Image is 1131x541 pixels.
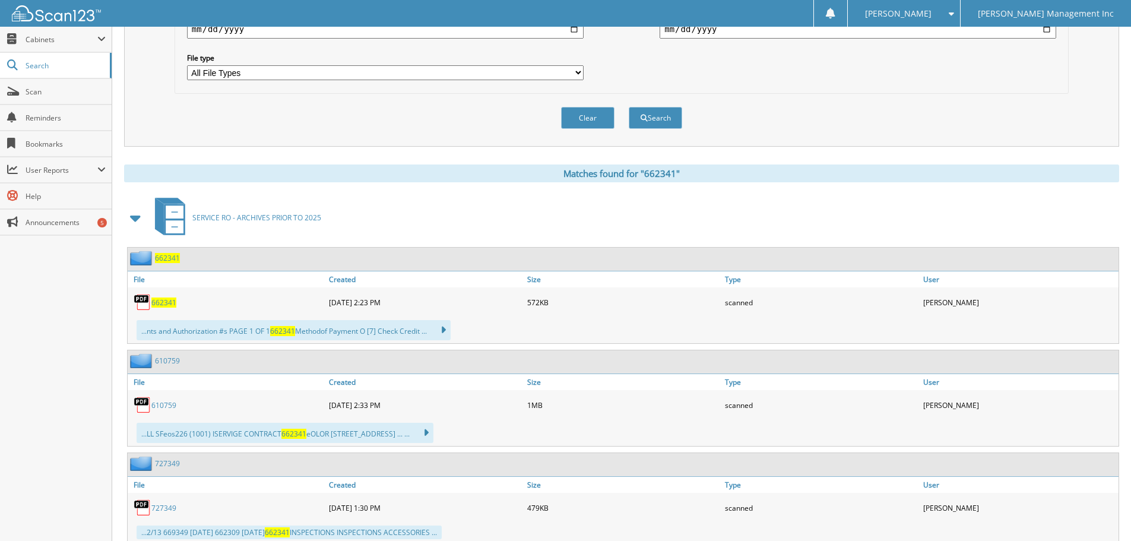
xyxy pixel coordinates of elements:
[326,496,524,520] div: [DATE] 1:30 PM
[281,429,306,439] span: 662341
[920,290,1119,314] div: [PERSON_NAME]
[130,353,155,368] img: folder2.png
[660,20,1056,39] input: end
[137,320,451,340] div: ...nts and Authorization #s PAGE 1 OF 1 Methodof Payment O [7] Check Credit ...
[128,374,326,390] a: File
[326,271,524,287] a: Created
[26,113,106,123] span: Reminders
[722,290,920,314] div: scanned
[629,107,682,129] button: Search
[134,293,151,311] img: PDF.png
[722,271,920,287] a: Type
[524,374,723,390] a: Size
[265,527,290,537] span: 662341
[130,251,155,265] img: folder2.png
[151,298,176,308] a: 662341
[26,87,106,97] span: Scan
[920,374,1119,390] a: User
[722,393,920,417] div: scanned
[26,139,106,149] span: Bookmarks
[134,396,151,414] img: PDF.png
[270,326,295,336] span: 662341
[134,499,151,517] img: PDF.png
[326,290,524,314] div: [DATE] 2:23 PM
[187,53,584,63] label: File type
[524,271,723,287] a: Size
[151,503,176,513] a: 727349
[326,374,524,390] a: Created
[12,5,101,21] img: scan123-logo-white.svg
[326,393,524,417] div: [DATE] 2:33 PM
[97,218,107,227] div: 5
[865,10,932,17] span: [PERSON_NAME]
[137,423,433,443] div: ...LL SFeos226 (1001) ISERVIGE CONTRACT eOLOR [STREET_ADDRESS] ... ...
[26,165,97,175] span: User Reports
[524,290,723,314] div: 572KB
[524,496,723,520] div: 479KB
[130,456,155,471] img: folder2.png
[148,194,321,241] a: SERVICE RO - ARCHIVES PRIOR TO 2025
[326,477,524,493] a: Created
[155,458,180,469] a: 727349
[561,107,614,129] button: Clear
[187,20,584,39] input: start
[920,496,1119,520] div: [PERSON_NAME]
[155,356,180,366] a: 610759
[26,34,97,45] span: Cabinets
[722,477,920,493] a: Type
[128,477,326,493] a: File
[151,400,176,410] a: 610759
[128,271,326,287] a: File
[920,477,1119,493] a: User
[978,10,1114,17] span: [PERSON_NAME] Management Inc
[524,477,723,493] a: Size
[26,191,106,201] span: Help
[124,164,1119,182] div: Matches found for "662341"
[920,393,1119,417] div: [PERSON_NAME]
[26,61,104,71] span: Search
[524,393,723,417] div: 1MB
[26,217,106,227] span: Announcements
[722,496,920,520] div: scanned
[192,213,321,223] span: SERVICE RO - ARCHIVES PRIOR TO 2025
[920,271,1119,287] a: User
[155,253,180,263] a: 662341
[722,374,920,390] a: Type
[137,526,442,539] div: ...2/13 669349 [DATE] 662309 [DATE] INSPECTIONS INSPECTIONS ACCESSORIES ...
[1072,484,1131,541] iframe: Chat Widget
